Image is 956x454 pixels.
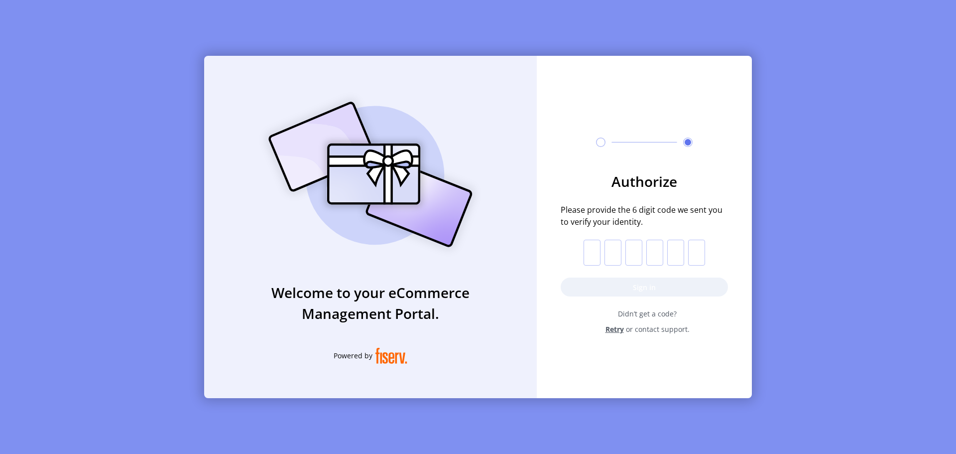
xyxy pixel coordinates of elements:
[334,350,372,361] span: Powered by
[567,308,728,319] span: Didn’t get a code?
[561,171,728,192] h3: Authorize
[204,282,537,324] h3: Welcome to your eCommerce Management Portal.
[605,324,624,334] span: Retry
[626,324,690,334] span: or contact support.
[561,204,728,228] span: Please provide the 6 digit code we sent you to verify your identity.
[253,91,487,258] img: card_Illustration.svg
